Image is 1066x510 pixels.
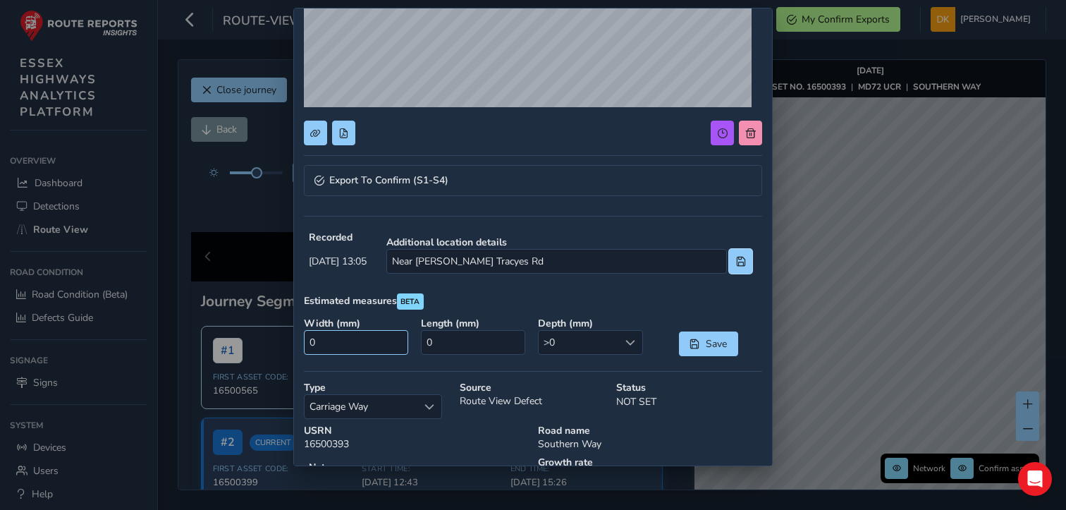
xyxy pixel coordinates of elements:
span: BETA [400,296,419,308]
strong: Road name [538,424,762,437]
div: 16500393 [299,419,533,456]
strong: Estimated measures [304,294,397,308]
div: N/A [533,451,767,509]
div: Open Intercom Messenger [1018,462,1052,496]
strong: USRN [304,424,528,437]
span: Save [704,337,728,351]
span: Carriage Way [305,395,418,418]
span: [DATE] 13:05 [309,255,367,268]
div: Route View Defect [455,376,611,424]
button: Save [679,332,738,356]
strong: Growth rate [538,456,762,469]
strong: Length ( mm ) [421,317,528,330]
strong: Type [304,381,450,394]
span: >0 [539,331,619,354]
strong: Width ( mm ) [304,317,411,330]
strong: Source [460,381,606,394]
p: NOT SET [616,394,762,409]
strong: Depth ( mm ) [538,317,645,330]
span: Export To Confirm (S1-S4) [329,176,448,186]
div: Southern Way [533,419,767,456]
strong: Notes [309,461,523,474]
strong: Additional location details [386,236,752,249]
strong: Status [616,381,762,394]
a: Expand [304,165,762,196]
strong: Recorded [309,231,367,244]
div: Select a type [418,395,441,418]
